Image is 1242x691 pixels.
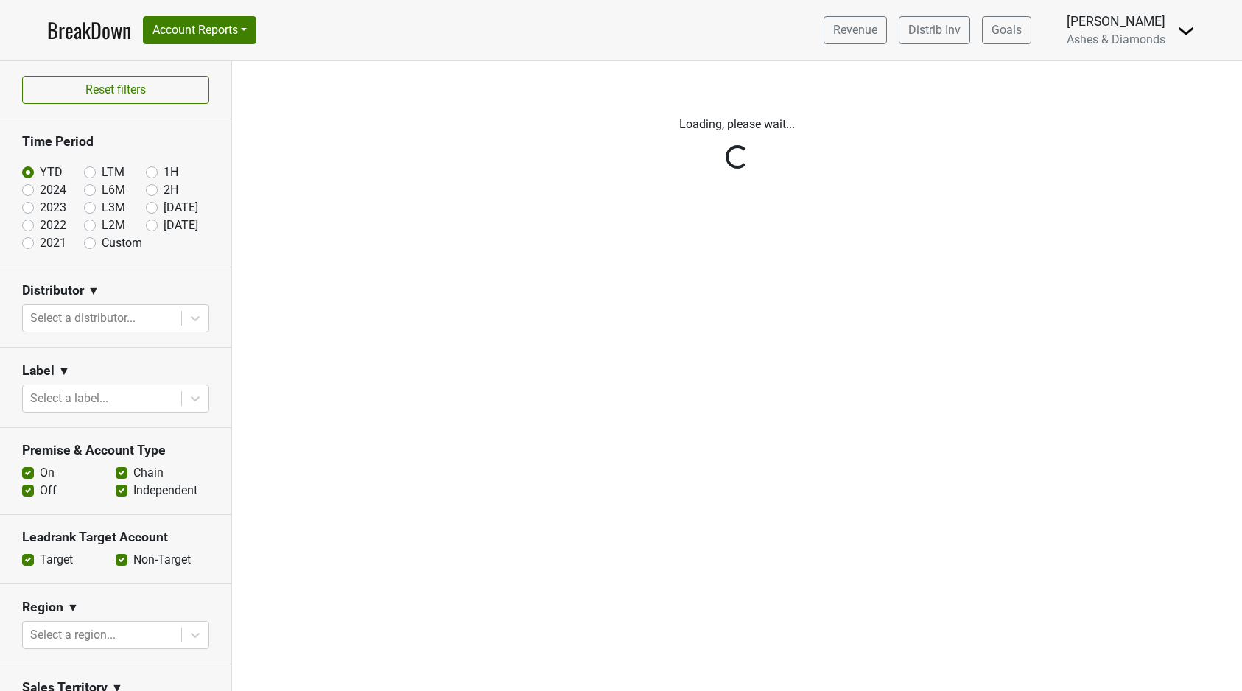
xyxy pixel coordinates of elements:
[329,116,1146,133] p: Loading, please wait...
[1177,22,1195,40] img: Dropdown Menu
[982,16,1031,44] a: Goals
[143,16,256,44] button: Account Reports
[899,16,970,44] a: Distrib Inv
[47,15,131,46] a: BreakDown
[1067,12,1165,31] div: [PERSON_NAME]
[1067,32,1165,46] span: Ashes & Diamonds
[824,16,887,44] a: Revenue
